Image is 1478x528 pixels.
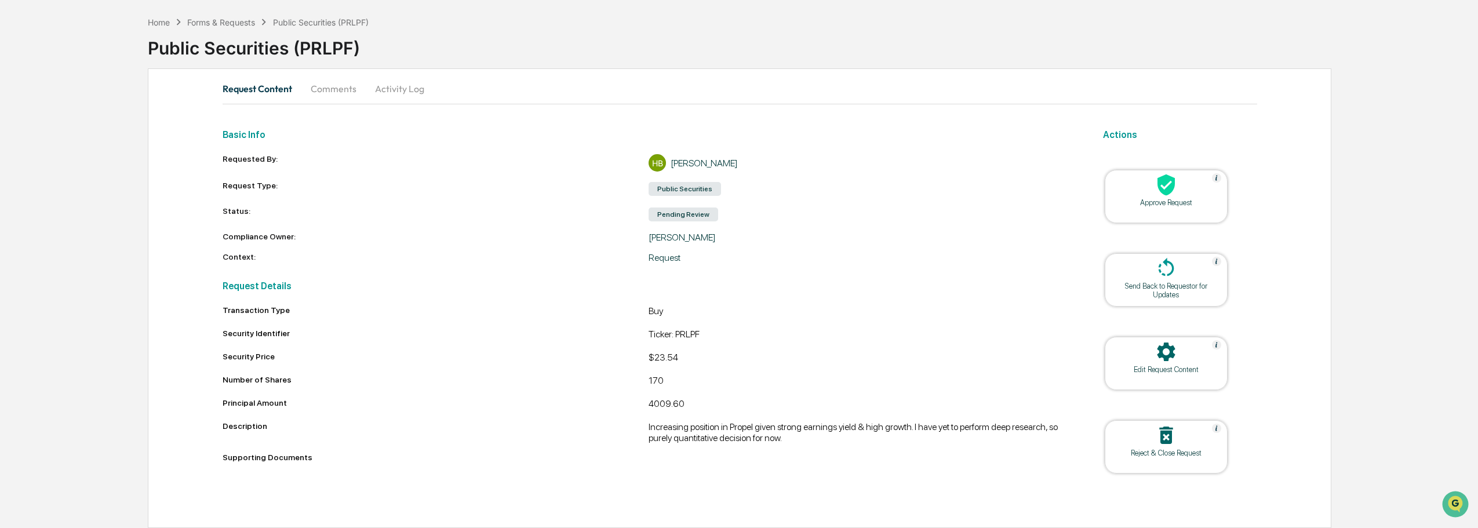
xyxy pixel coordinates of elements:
div: Ticker: PRLPF [649,329,1075,343]
div: Security Identifier [223,329,649,338]
p: How can we help? [12,24,211,43]
button: Activity Log [366,75,434,103]
div: 🔎 [12,169,21,179]
div: Edit Request Content [1114,365,1218,374]
div: 4009.60 [649,398,1075,412]
img: Help [1212,424,1221,433]
div: Buy [649,305,1075,319]
div: Pending Review [649,207,718,221]
div: Reject & Close Request [1114,449,1218,457]
div: Public Securities (PRLPF) [148,28,1478,59]
a: 🖐️Preclearance [7,141,79,162]
div: Supporting Documents [223,453,1075,462]
span: Data Lookup [23,168,73,180]
div: Public Securities (PRLPF) [273,17,369,27]
div: secondary tabs example [223,75,1257,103]
div: $23.54 [649,352,1075,366]
div: Requested By: [223,154,649,172]
span: Attestations [96,146,144,158]
span: Pylon [115,196,140,205]
div: Context: [223,252,649,263]
div: Compliance Owner: [223,232,649,243]
div: Increasing position in Propel given strong earnings yield & high growth. I have yet to perform de... [649,421,1075,443]
div: 🗄️ [84,147,93,156]
div: Principal Amount [223,398,649,407]
div: Status: [223,206,649,223]
div: [PERSON_NAME] [649,232,1075,243]
button: Request Content [223,75,301,103]
img: 1746055101610-c473b297-6a78-478c-a979-82029cc54cd1 [12,89,32,110]
h2: Actions [1103,129,1257,140]
span: Preclearance [23,146,75,158]
a: 🗄️Attestations [79,141,148,162]
button: Comments [301,75,366,103]
div: Home [148,17,170,27]
a: 🔎Data Lookup [7,163,78,184]
div: 🖐️ [12,147,21,156]
div: Transaction Type [223,305,649,315]
div: HB [649,154,666,172]
iframe: Open customer support [1441,490,1472,521]
div: Description [223,421,649,439]
img: Help [1212,173,1221,183]
button: Start new chat [197,92,211,106]
div: Request [649,252,1075,263]
div: We're available if you need us! [39,100,147,110]
a: Powered byPylon [82,196,140,205]
img: Help [1212,340,1221,349]
input: Clear [30,53,191,65]
div: Public Securities [649,182,721,196]
div: Security Price [223,352,649,361]
div: 170 [649,375,1075,389]
div: Send Back to Requestor for Updates [1114,282,1218,299]
div: Forms & Requests [187,17,255,27]
div: Approve Request [1114,198,1218,207]
div: Request Type: [223,181,649,197]
h2: Request Details [223,281,1075,292]
img: Help [1212,257,1221,266]
div: Start new chat [39,89,190,100]
div: [PERSON_NAME] [671,158,738,169]
h2: Basic Info [223,129,1075,140]
div: Number of Shares [223,375,649,384]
